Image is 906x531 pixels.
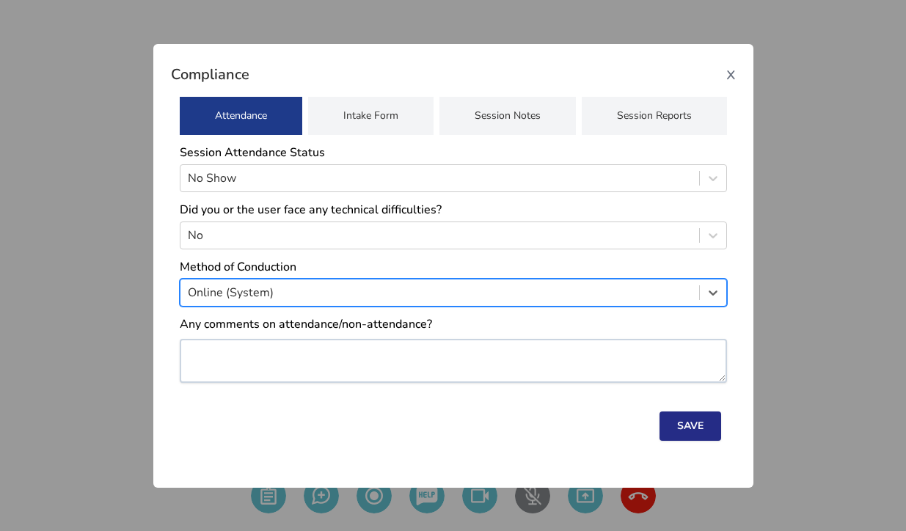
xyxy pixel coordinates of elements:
[180,97,302,135] div: Attendance
[439,97,576,135] div: Session Notes
[726,62,736,85] span: x
[308,97,434,135] div: Intake Form
[660,411,721,441] button: Save
[582,97,727,135] div: Session Reports
[180,201,727,219] div: Did you or the user face any technical difficulties?
[180,258,727,276] div: Method of Conduction
[171,65,249,85] h3: Compliance
[180,144,727,161] div: Session Attendance Status
[180,315,727,333] div: Any comments on attendance/non-attendance?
